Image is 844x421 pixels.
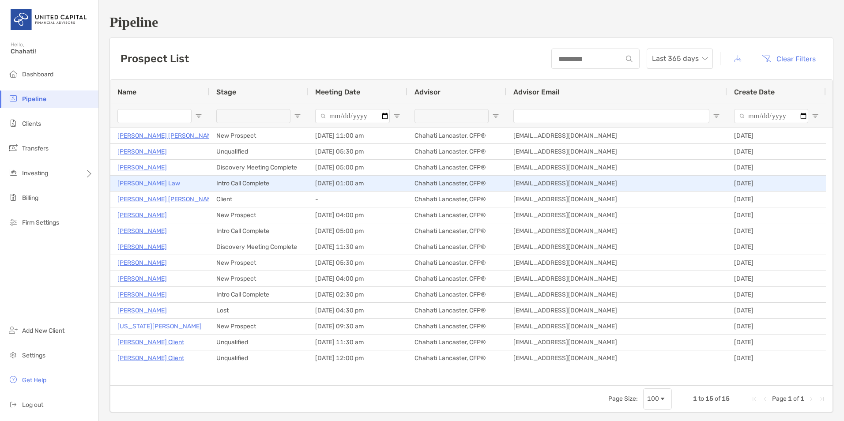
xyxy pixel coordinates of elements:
[407,239,506,255] div: Chahati Lancaster, CFP®
[117,162,167,173] p: [PERSON_NAME]
[117,305,167,316] p: [PERSON_NAME]
[109,14,833,30] h1: Pipeline
[308,192,407,207] div: -
[407,160,506,175] div: Chahati Lancaster, CFP®
[22,352,45,359] span: Settings
[308,223,407,239] div: [DATE] 05:00 pm
[492,113,499,120] button: Open Filter Menu
[117,210,167,221] a: [PERSON_NAME]
[506,319,727,334] div: [EMAIL_ADDRESS][DOMAIN_NAME]
[117,226,167,237] a: [PERSON_NAME]
[22,194,38,202] span: Billing
[727,271,826,286] div: [DATE]
[117,241,167,252] a: [PERSON_NAME]
[117,353,184,364] a: [PERSON_NAME] Client
[407,176,506,191] div: Chahati Lancaster, CFP®
[727,255,826,271] div: [DATE]
[808,395,815,402] div: Next Page
[8,93,19,104] img: pipeline icon
[407,303,506,318] div: Chahati Lancaster, CFP®
[209,255,308,271] div: New Prospect
[117,130,218,141] a: [PERSON_NAME] [PERSON_NAME]
[506,223,727,239] div: [EMAIL_ADDRESS][DOMAIN_NAME]
[117,257,167,268] p: [PERSON_NAME]
[407,192,506,207] div: Chahati Lancaster, CFP®
[727,223,826,239] div: [DATE]
[506,287,727,302] div: [EMAIL_ADDRESS][DOMAIN_NAME]
[414,88,441,96] span: Advisor
[8,217,19,227] img: firm-settings icon
[513,109,709,123] input: Advisor Email Filter Input
[11,4,88,35] img: United Capital Logo
[216,88,236,96] span: Stage
[8,192,19,203] img: billing icon
[788,395,792,402] span: 1
[647,395,659,402] div: 100
[506,255,727,271] div: [EMAIL_ADDRESS][DOMAIN_NAME]
[308,144,407,159] div: [DATE] 05:30 pm
[8,399,19,410] img: logout icon
[117,109,192,123] input: Name Filter Input
[8,325,19,335] img: add_new_client icon
[209,319,308,334] div: New Prospect
[727,128,826,143] div: [DATE]
[209,335,308,350] div: Unqualified
[22,95,46,103] span: Pipeline
[308,128,407,143] div: [DATE] 11:00 am
[506,160,727,175] div: [EMAIL_ADDRESS][DOMAIN_NAME]
[506,239,727,255] div: [EMAIL_ADDRESS][DOMAIN_NAME]
[793,395,799,402] span: of
[407,350,506,366] div: Chahati Lancaster, CFP®
[117,194,218,205] a: [PERSON_NAME] [PERSON_NAME]
[209,239,308,255] div: Discovery Meeting Complete
[11,48,93,55] span: Chahati!
[506,271,727,286] div: [EMAIL_ADDRESS][DOMAIN_NAME]
[818,395,825,402] div: Last Page
[308,303,407,318] div: [DATE] 04:30 pm
[812,113,819,120] button: Open Filter Menu
[506,192,727,207] div: [EMAIL_ADDRESS][DOMAIN_NAME]
[643,388,672,410] div: Page Size
[209,160,308,175] div: Discovery Meeting Complete
[727,303,826,318] div: [DATE]
[308,287,407,302] div: [DATE] 02:30 pm
[8,167,19,178] img: investing icon
[308,160,407,175] div: [DATE] 05:00 pm
[407,319,506,334] div: Chahati Lancaster, CFP®
[209,144,308,159] div: Unqualified
[513,88,559,96] span: Advisor Email
[407,287,506,302] div: Chahati Lancaster, CFP®
[22,120,41,128] span: Clients
[727,144,826,159] div: [DATE]
[294,113,301,120] button: Open Filter Menu
[8,350,19,360] img: settings icon
[209,271,308,286] div: New Prospect
[407,223,506,239] div: Chahati Lancaster, CFP®
[407,335,506,350] div: Chahati Lancaster, CFP®
[22,145,49,152] span: Transfers
[308,255,407,271] div: [DATE] 05:30 pm
[121,53,189,65] h3: Prospect List
[608,395,638,402] div: Page Size:
[727,192,826,207] div: [DATE]
[22,327,64,335] span: Add New Client
[734,88,775,96] span: Create Date
[698,395,704,402] span: to
[117,273,167,284] p: [PERSON_NAME]
[117,178,180,189] a: [PERSON_NAME] Law
[22,71,53,78] span: Dashboard
[195,113,202,120] button: Open Filter Menu
[407,128,506,143] div: Chahati Lancaster, CFP®
[652,49,708,68] span: Last 365 days
[715,395,720,402] span: of
[117,321,202,332] a: [US_STATE][PERSON_NAME]
[209,128,308,143] div: New Prospect
[727,287,826,302] div: [DATE]
[117,289,167,300] a: [PERSON_NAME]
[705,395,713,402] span: 15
